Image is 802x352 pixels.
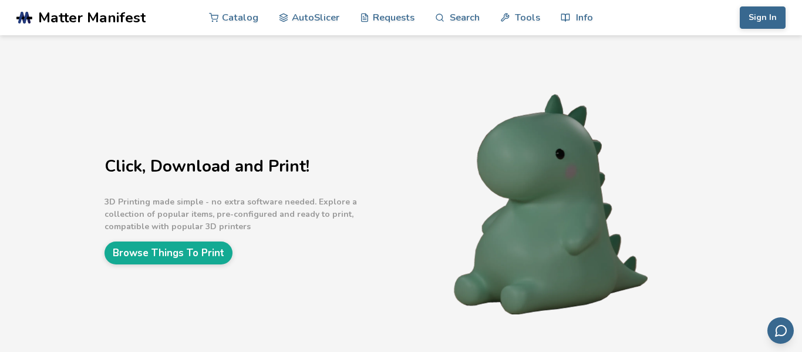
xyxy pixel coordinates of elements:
button: Send feedback via email [767,317,794,344]
button: Sign In [740,6,786,29]
p: 3D Printing made simple - no extra software needed. Explore a collection of popular items, pre-co... [105,196,398,233]
span: Matter Manifest [38,9,146,26]
h1: Click, Download and Print! [105,157,398,176]
a: Browse Things To Print [105,242,232,264]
